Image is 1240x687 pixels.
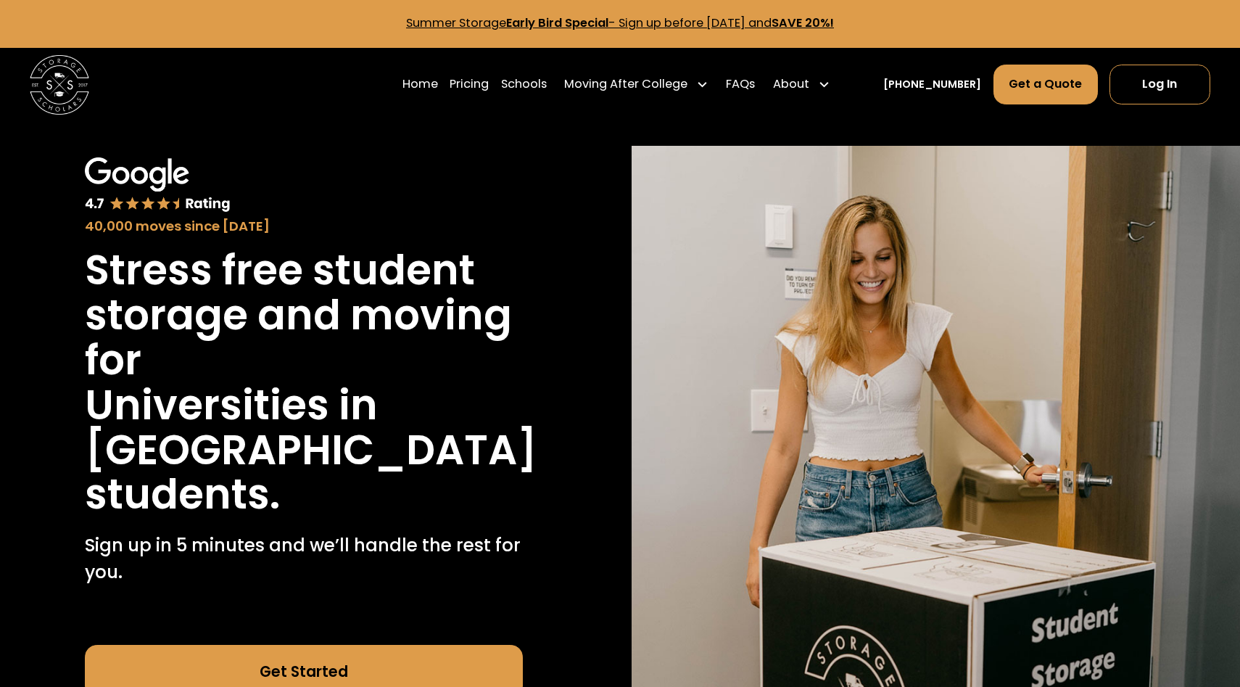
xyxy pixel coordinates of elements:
[450,64,489,105] a: Pricing
[564,75,687,94] div: Moving After College
[85,248,523,383] h1: Stress free student storage and moving for
[506,15,608,31] strong: Early Bird Special
[30,55,89,115] img: Storage Scholars main logo
[772,15,834,31] strong: SAVE 20%!
[402,64,438,105] a: Home
[1109,65,1210,104] a: Log In
[773,75,809,94] div: About
[85,383,537,473] h1: Universities in [GEOGRAPHIC_DATA]
[85,472,280,517] h1: students.
[726,64,755,105] a: FAQs
[85,216,523,236] div: 40,000 moves since [DATE]
[883,77,981,92] a: [PHONE_NUMBER]
[993,65,1098,104] a: Get a Quote
[85,532,523,586] p: Sign up in 5 minutes and we’ll handle the rest for you.
[406,15,834,31] a: Summer StorageEarly Bird Special- Sign up before [DATE] andSAVE 20%!
[85,157,231,213] img: Google 4.7 star rating
[501,64,547,105] a: Schools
